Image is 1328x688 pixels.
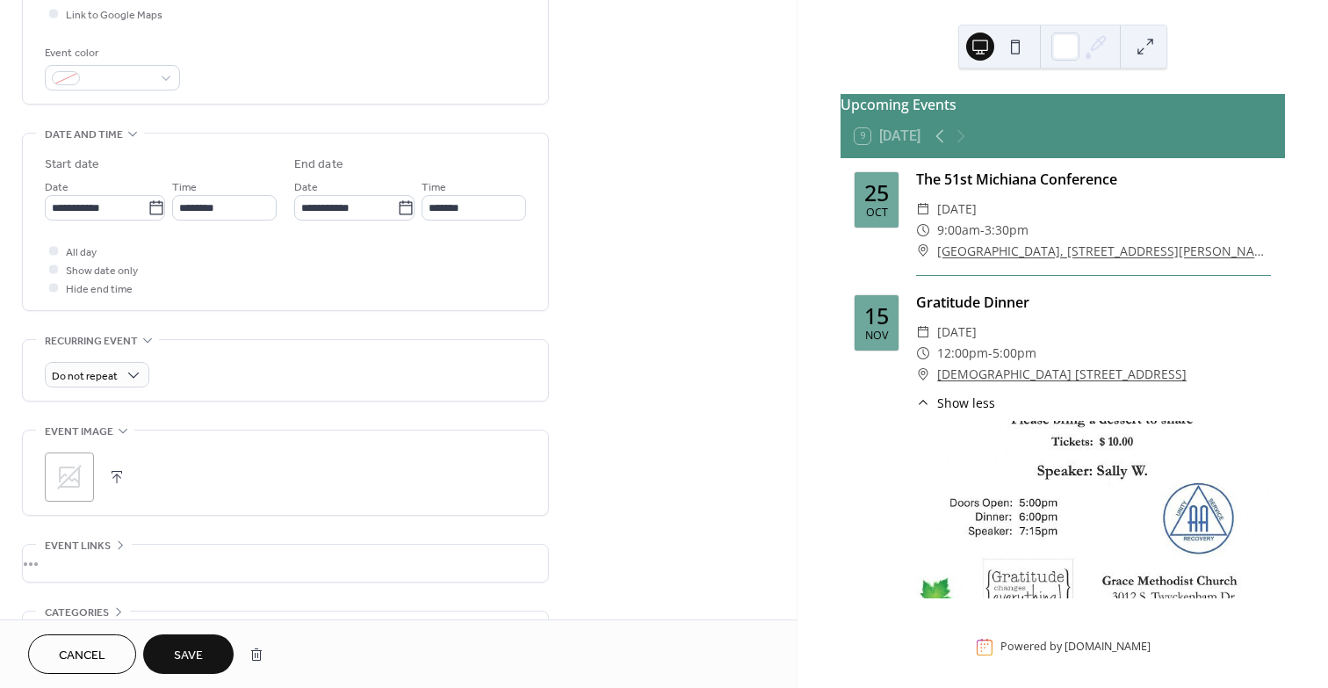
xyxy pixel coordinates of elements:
[992,343,1036,364] span: 5:00pm
[864,182,889,204] div: 25
[45,453,94,502] div: ;
[916,220,930,241] div: ​
[45,537,111,555] span: Event links
[1065,640,1151,655] a: [DOMAIN_NAME]
[937,343,988,364] span: 12:00pm
[841,94,1285,115] div: Upcoming Events
[916,343,930,364] div: ​
[45,332,138,351] span: Recurring event
[52,366,118,387] span: Do not repeat
[45,126,123,144] span: Date and time
[45,178,69,197] span: Date
[980,220,985,241] span: -
[937,241,1271,262] a: [GEOGRAPHIC_DATA], [STREET_ADDRESS][PERSON_NAME]
[865,330,888,342] div: Nov
[45,156,99,174] div: Start date
[28,634,136,674] button: Cancel
[937,322,977,343] span: [DATE]
[172,178,197,197] span: Time
[916,241,930,262] div: ​
[143,634,234,674] button: Save
[1000,640,1151,655] div: Powered by
[66,243,97,262] span: All day
[864,305,889,327] div: 15
[59,647,105,665] span: Cancel
[916,169,1271,190] div: The 51st Michiana Conference
[23,545,548,582] div: •••
[937,364,1187,385] a: [DEMOGRAPHIC_DATA] [STREET_ADDRESS]
[45,604,109,622] span: Categories
[985,220,1028,241] span: 3:30pm
[866,207,888,219] div: Oct
[916,364,930,385] div: ​
[294,178,318,197] span: Date
[66,280,133,299] span: Hide end time
[937,199,977,220] span: [DATE]
[916,322,930,343] div: ​
[294,156,343,174] div: End date
[916,394,995,412] button: ​Show less
[988,343,992,364] span: -
[174,647,203,665] span: Save
[45,423,113,441] span: Event image
[66,6,162,25] span: Link to Google Maps
[916,292,1271,313] div: Gratitude Dinner
[422,178,446,197] span: Time
[45,44,177,62] div: Event color
[937,394,995,412] span: Show less
[916,394,930,412] div: ​
[937,220,980,241] span: 9:00am
[23,612,548,648] div: •••
[916,199,930,220] div: ​
[66,262,138,280] span: Show date only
